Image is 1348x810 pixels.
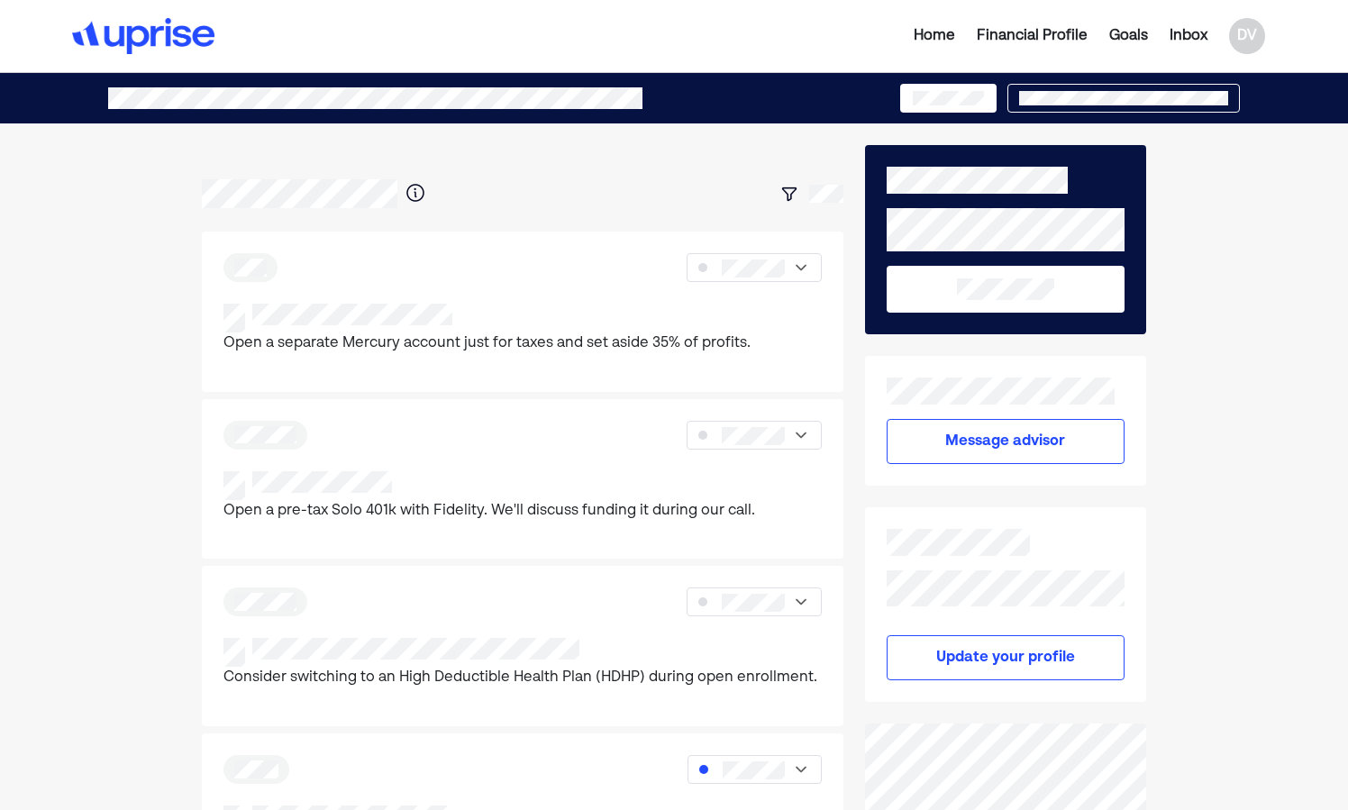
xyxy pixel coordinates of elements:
[1229,18,1265,54] div: DV
[887,635,1124,680] button: Update your profile
[914,25,955,47] div: Home
[887,419,1124,464] button: Message advisor
[1109,25,1148,47] div: Goals
[223,500,755,523] p: Open a pre-tax Solo 401k with Fidelity. We'll discuss funding it during our call.
[977,25,1088,47] div: Financial Profile
[223,332,751,356] p: Open a separate Mercury account just for taxes and set aside 35% of profits.
[1170,25,1207,47] div: Inbox
[223,667,817,690] p: Consider switching to an High Deductible Health Plan (HDHP) during open enrollment.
